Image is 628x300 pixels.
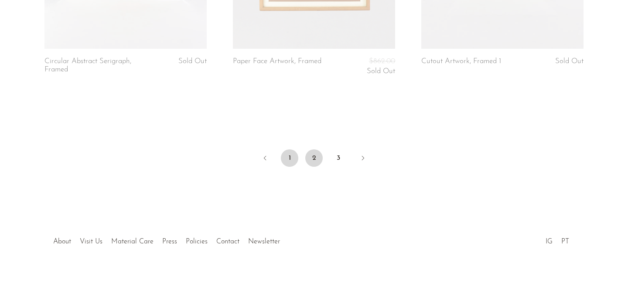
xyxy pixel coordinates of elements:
[281,149,298,167] a: 1
[216,238,239,245] a: Contact
[49,231,284,248] ul: Quick links
[421,57,501,65] a: Cutout Artwork, Framed 1
[305,149,323,167] span: 2
[367,67,395,75] span: Sold Out
[330,149,347,167] a: 3
[555,57,584,65] span: Sold Out
[186,238,208,245] a: Policies
[178,57,207,65] span: Sold Out
[53,238,71,245] a: About
[541,231,573,248] ul: Social Medias
[354,149,372,169] a: Next
[546,238,553,245] a: IG
[44,57,153,74] a: Circular Abstract Serigraph, Framed
[233,57,321,75] a: Paper Face Artwork, Framed
[369,57,395,65] span: $862.00
[111,238,154,245] a: Material Care
[162,238,177,245] a: Press
[80,238,102,245] a: Visit Us
[256,149,274,169] a: Previous
[561,238,569,245] a: PT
